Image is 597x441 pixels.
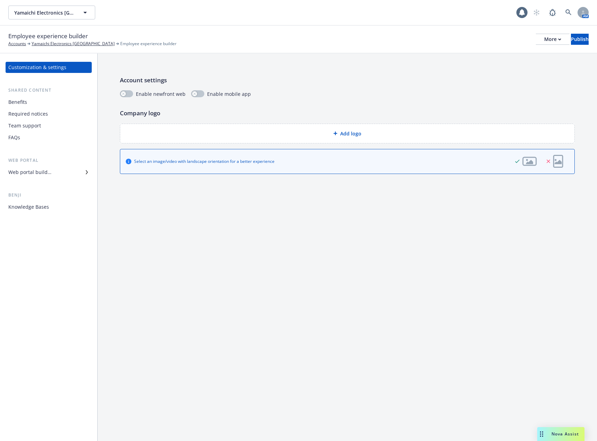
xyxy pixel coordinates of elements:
[8,120,41,131] div: Team support
[8,167,51,178] div: Web portal builder
[6,192,92,199] div: Benji
[537,427,546,441] div: Drag to move
[340,130,361,137] span: Add logo
[544,34,561,44] div: More
[8,108,48,119] div: Required notices
[120,124,575,143] div: Add logo
[530,6,543,19] a: Start snowing
[32,41,115,47] a: Yamaichi Electronics [GEOGRAPHIC_DATA]
[6,120,92,131] a: Team support
[571,34,589,44] div: Publish
[6,157,92,164] div: Web portal
[6,167,92,178] a: Web portal builder
[537,427,584,441] button: Nova Assist
[536,34,570,45] button: More
[6,132,92,143] a: FAQs
[14,9,74,16] span: Yamaichi Electronics [GEOGRAPHIC_DATA]
[8,6,95,19] button: Yamaichi Electronics [GEOGRAPHIC_DATA]
[8,97,27,108] div: Benefits
[551,431,579,437] span: Nova Assist
[8,201,49,213] div: Knowledge Bases
[120,76,575,85] p: Account settings
[8,132,20,143] div: FAQs
[6,108,92,119] a: Required notices
[120,41,177,47] span: Employee experience builder
[120,109,575,118] p: Company logo
[6,201,92,213] a: Knowledge Bases
[136,90,186,98] span: Enable newfront web
[8,41,26,47] a: Accounts
[6,97,92,108] a: Benefits
[8,32,88,41] span: Employee experience builder
[6,62,92,73] a: Customization & settings
[8,62,66,73] div: Customization & settings
[6,87,92,94] div: Shared content
[546,6,559,19] a: Report a Bug
[134,158,275,164] div: Select an image/video with landscape orientation for a better experience
[571,34,589,45] button: Publish
[207,90,251,98] span: Enable mobile app
[562,6,575,19] a: Search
